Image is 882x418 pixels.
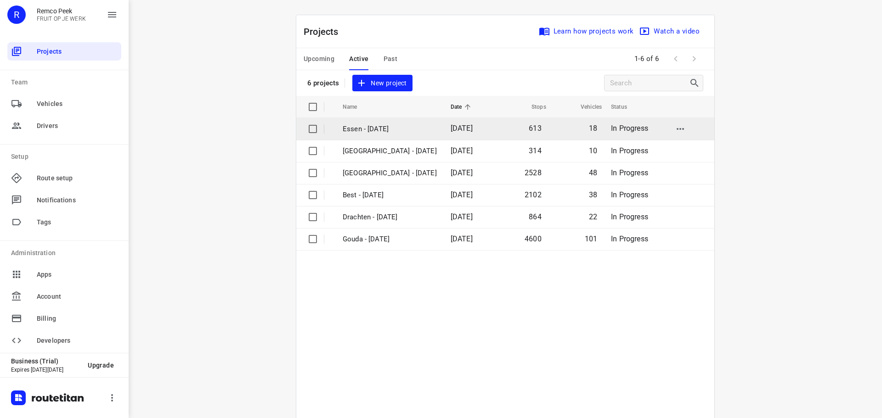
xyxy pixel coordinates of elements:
button: New project [352,75,412,92]
span: Vehicles [569,101,602,112]
span: 48 [589,168,597,177]
div: Billing [7,309,121,328]
p: Projects [304,25,346,39]
span: Date [451,101,474,112]
p: Antwerpen - Monday [343,146,437,156]
span: 18 [589,124,597,133]
p: 6 projects [307,79,339,87]
p: Administration [11,248,121,258]
p: FRUIT OP JE WERK [37,16,86,22]
p: Expires [DATE][DATE] [11,367,80,373]
p: Business (Trial) [11,357,80,365]
p: Gouda - Monday [343,234,437,245]
span: New project [358,78,407,89]
span: Previous Page [667,50,685,68]
div: Developers [7,331,121,350]
span: [DATE] [451,124,473,133]
span: Notifications [37,195,118,205]
p: Remco Peek [37,7,86,15]
input: Search projects [610,76,689,90]
span: Name [343,101,369,112]
div: Notifications [7,191,121,209]
span: In Progress [611,124,648,133]
p: Team [11,78,121,87]
span: In Progress [611,212,648,221]
div: Projects [7,42,121,61]
span: Upgrade [88,362,114,369]
span: Status [611,101,639,112]
span: Upcoming [304,53,334,65]
button: Upgrade [80,357,121,373]
span: Route setup [37,173,118,183]
span: [DATE] [451,212,473,221]
span: 864 [529,212,542,221]
span: Tags [37,217,118,227]
span: 38 [589,190,597,199]
span: [DATE] [451,234,473,243]
div: Apps [7,265,121,284]
p: Zwolle - Monday [343,168,437,178]
span: 613 [529,124,542,133]
div: Account [7,287,121,306]
div: Vehicles [7,95,121,113]
span: 2528 [525,168,542,177]
span: Account [37,292,118,301]
p: Best - Monday [343,190,437,201]
span: Billing [37,314,118,323]
span: In Progress [611,190,648,199]
span: 314 [529,146,542,155]
span: Apps [37,270,118,279]
span: Vehicles [37,99,118,109]
div: Drivers [7,117,121,135]
p: Drachten - Monday [343,212,437,223]
span: In Progress [611,234,648,243]
span: Next Page [685,50,703,68]
span: [DATE] [451,190,473,199]
span: In Progress [611,168,648,177]
div: R [7,6,26,24]
p: Setup [11,152,121,162]
span: Stops [520,101,546,112]
span: In Progress [611,146,648,155]
span: Developers [37,336,118,346]
span: 10 [589,146,597,155]
span: Active [349,53,368,65]
div: Route setup [7,169,121,187]
span: 4600 [525,234,542,243]
span: Past [384,53,398,65]
span: Projects [37,47,118,56]
div: Search [689,78,703,89]
span: Drivers [37,121,118,131]
span: 1-6 of 6 [631,49,663,69]
span: [DATE] [451,146,473,155]
span: 2102 [525,190,542,199]
span: 22 [589,212,597,221]
span: [DATE] [451,168,473,177]
p: Essen - [DATE] [343,124,437,134]
span: 101 [585,234,598,243]
div: Tags [7,213,121,231]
